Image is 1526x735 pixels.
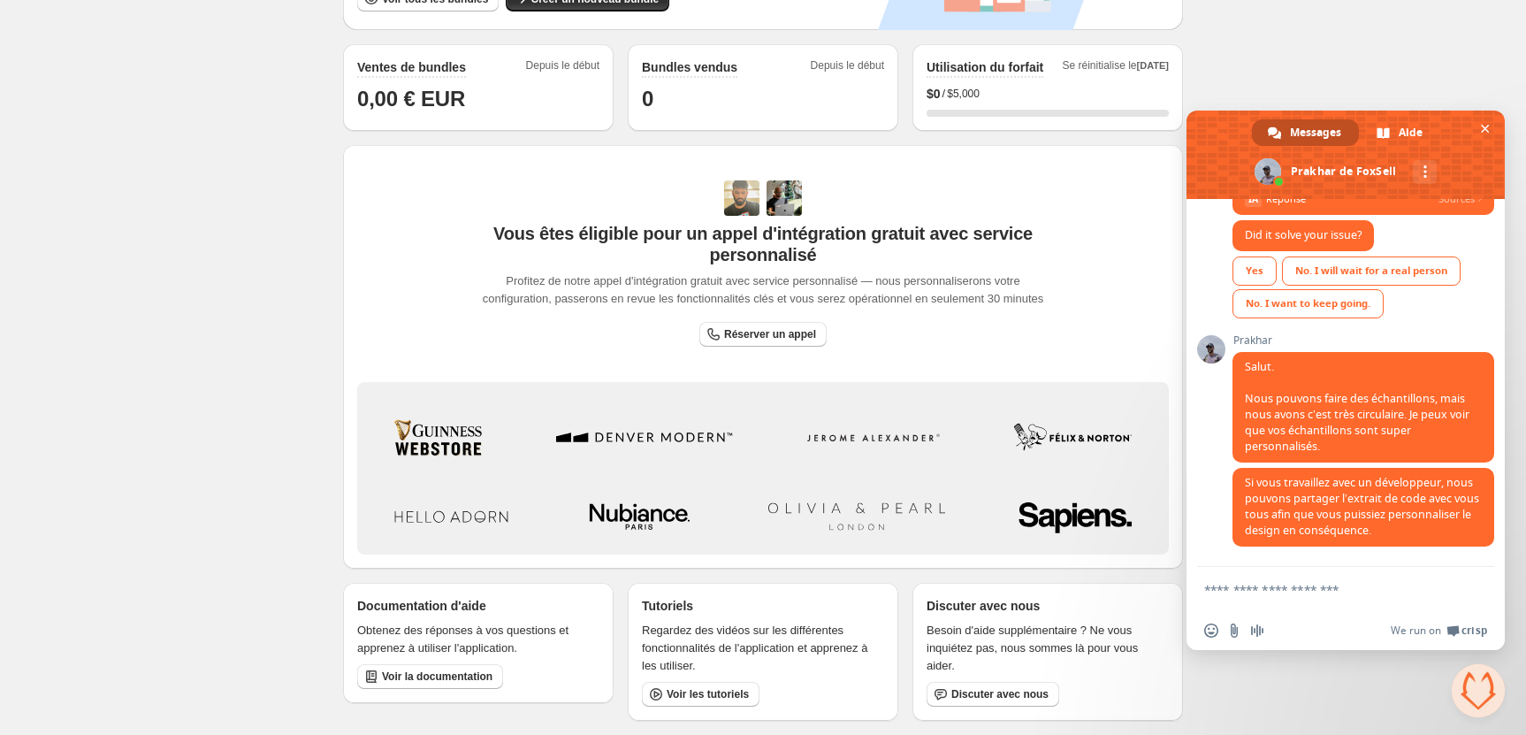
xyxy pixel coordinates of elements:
[1204,624,1218,638] span: Insérer un emoji
[642,85,884,113] h1: 0
[927,682,1059,707] button: Discuter avec nous
[1361,119,1440,146] div: Aide
[357,85,599,113] h1: 0,00 € EUR
[667,687,749,701] span: Voir les tutoriels
[1250,624,1264,638] span: Message audio
[927,58,1043,76] h2: Utilisation du forfait
[724,327,816,341] span: Réserver un appel
[1245,191,1262,207] span: IA
[1227,624,1241,638] span: Envoyer un fichier
[1252,119,1359,146] div: Messages
[1245,227,1362,242] span: Did it solve your issue?
[1391,624,1487,638] a: We run onCrisp
[1232,256,1277,286] div: Yes
[927,85,1169,103] div: /
[724,180,759,216] img: Adi
[1282,256,1461,286] div: No. I will wait for a real person
[1266,191,1431,207] span: Réponse
[927,597,1040,615] p: Discuter avec nous
[1245,475,1479,538] span: Si vous travaillez avec un développeur, nous pouvons partager l’extrait de code avec vous tous af...
[1413,160,1437,184] div: Autres canaux
[357,58,466,76] h2: Ventes de bundles
[357,664,503,689] a: Voir la documentation
[1476,119,1494,138] span: Fermer le chat
[1438,191,1483,207] span: Sources
[642,682,759,707] a: Voir les tutoriels
[1137,60,1169,71] span: [DATE]
[526,58,599,78] span: Depuis le début
[1245,359,1469,454] span: Salut. Nous pouvons faire des échantillons, mais nous avons c’est très circulaire. Je peux voir q...
[1232,289,1384,318] div: No. I want to keep going.
[479,272,1048,308] span: Profitez de notre appel d'intégration gratuit avec service personnalisé — nous personnaliserons v...
[1391,624,1441,638] span: We run on
[811,58,884,78] span: Depuis le début
[479,223,1048,265] span: Vous êtes éligible pour un appel d'intégration gratuit avec service personnalisé
[927,622,1169,675] p: Besoin d'aide supplémentaire ? Ne vous inquiétez pas, nous sommes là pour vous aider.
[357,622,599,657] p: Obtenez des réponses à vos questions et apprenez à utiliser l'application.
[1232,334,1494,347] span: Prakhar
[1062,58,1169,78] span: Se réinitialise le
[642,597,693,615] p: Tutoriels
[1290,119,1341,146] span: Messages
[951,687,1049,701] span: Discuter avec nous
[927,85,941,103] span: $ 0
[357,597,486,615] p: Documentation d'aide
[767,180,802,216] img: Prakhar
[642,58,737,76] h2: Bundles vendus
[642,622,884,675] p: Regardez des vidéos sur les différentes fonctionnalités de l'application et apprenez à les utiliser.
[1452,664,1505,717] div: Fermer le chat
[1461,624,1487,638] span: Crisp
[699,322,827,347] a: Réserver un appel
[1399,119,1423,146] span: Aide
[382,670,492,684] span: Voir la documentation
[1204,582,1448,598] textarea: Entrez votre message...
[947,87,980,101] span: $5,000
